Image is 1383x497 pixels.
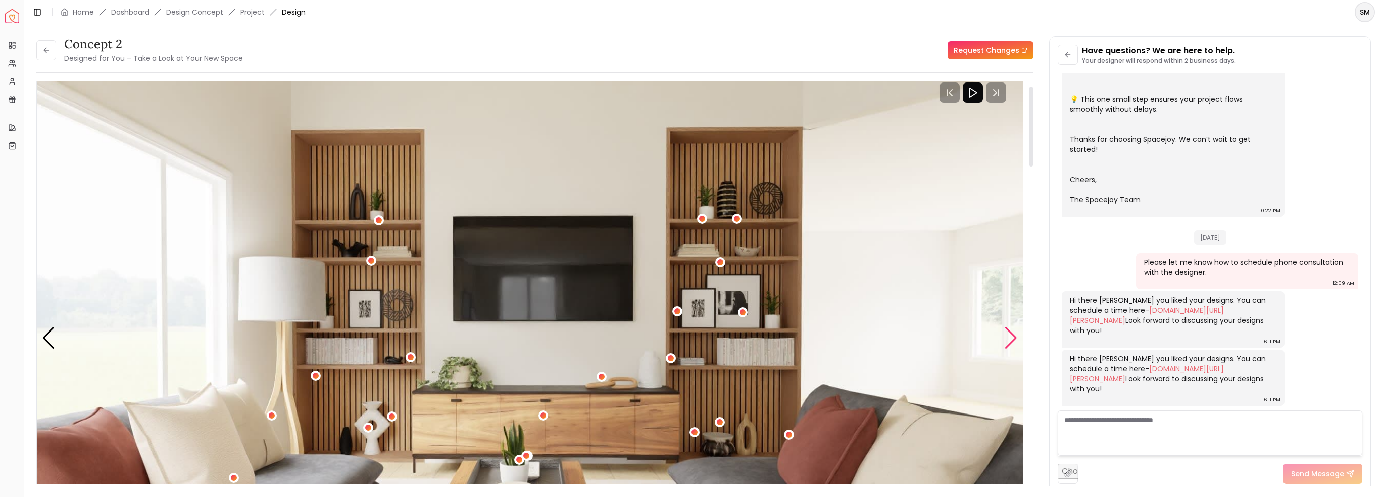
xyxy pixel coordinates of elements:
[166,7,223,17] li: Design Concept
[1082,45,1236,57] p: Have questions? We are here to help.
[64,36,243,52] h3: concept 2
[1082,57,1236,65] p: Your designer will respond within 2 business days.
[1264,395,1280,405] div: 6:11 PM
[1264,337,1280,347] div: 6:11 PM
[1355,2,1375,22] button: SM
[1070,305,1224,325] a: [DOMAIN_NAME][URL][PERSON_NAME]
[240,7,265,17] a: Project
[1259,206,1280,216] div: 10:22 PM
[1070,364,1224,384] a: [DOMAIN_NAME][URL][PERSON_NAME]
[73,7,94,17] a: Home
[64,53,243,63] small: Designed for You – Take a Look at Your New Space
[948,41,1033,59] a: Request Changes
[1356,3,1374,21] span: SM
[1004,327,1018,349] div: Next slide
[5,9,19,23] a: Spacejoy
[1333,278,1354,288] div: 12:09 AM
[1144,257,1349,277] div: Please let me know how to schedule phone consultation with the designer.
[282,7,306,17] span: Design
[1070,354,1274,394] div: Hi there [PERSON_NAME] you liked your designs. You can schedule a time here- Look forward to disc...
[1194,230,1226,245] span: [DATE]
[42,327,55,349] div: Previous slide
[61,7,306,17] nav: breadcrumb
[111,7,149,17] a: Dashboard
[967,87,979,99] svg: Play
[5,9,19,23] img: Spacejoy Logo
[1070,295,1274,336] div: Hi there [PERSON_NAME] you liked your designs. You can schedule a time here- Look forward to disc...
